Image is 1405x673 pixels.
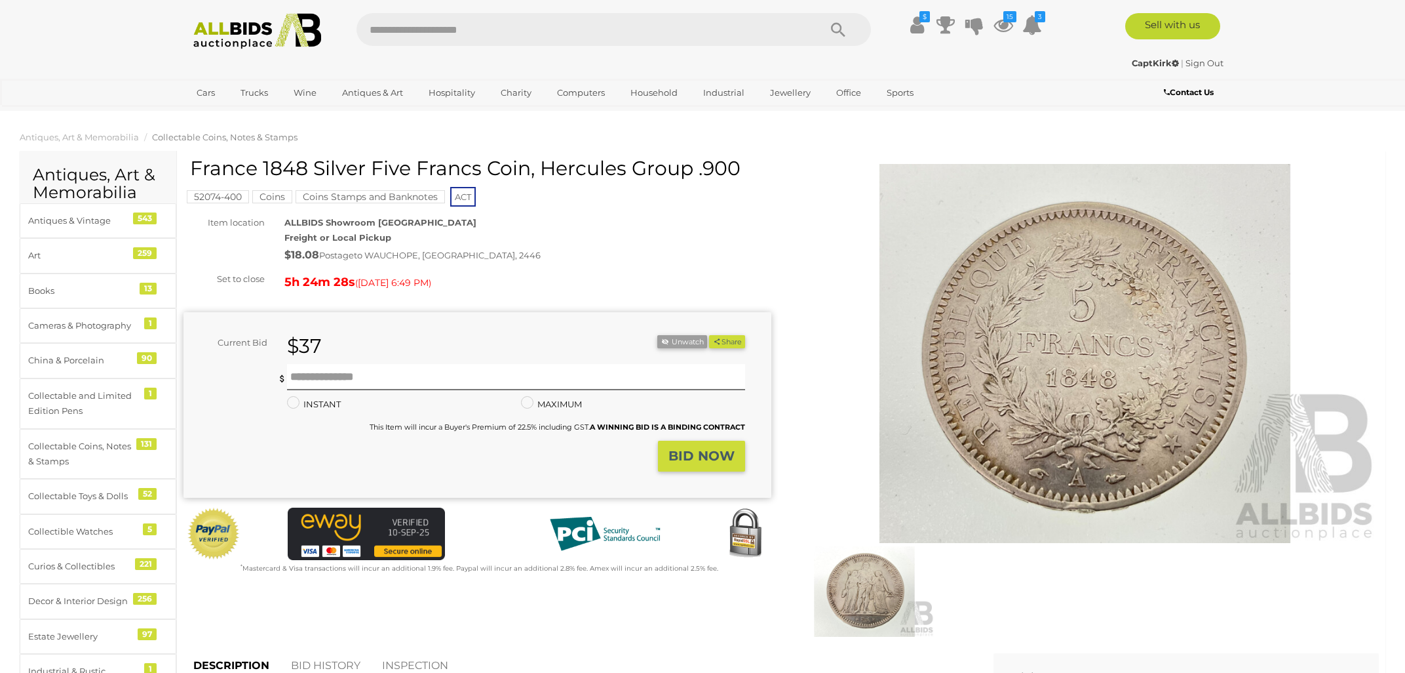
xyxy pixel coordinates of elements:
div: Decor & Interior Design [28,594,136,609]
div: 90 [137,352,157,364]
small: Mastercard & Visa transactions will incur an additional 1.9% fee. Paypal will incur an additional... [241,564,718,573]
div: Collectable Toys & Dolls [28,489,136,504]
a: Sign Out [1185,58,1223,68]
a: Industrial [695,82,753,104]
div: Postage [284,246,771,265]
div: 5 [143,523,157,535]
button: Search [805,13,871,46]
span: ( ) [355,277,431,288]
a: Collectable Coins, Notes & Stamps 131 [20,429,176,479]
div: Collectable Coins, Notes & Stamps [28,439,136,470]
span: [DATE] 6:49 PM [358,277,429,289]
div: 543 [133,213,157,224]
label: MAXIMUM [521,397,582,412]
i: $ [919,11,930,22]
a: Collectable Toys & Dolls 52 [20,479,176,514]
a: Curios & Collectibles 221 [20,549,176,584]
a: Collectable and Limited Edition Pens 1 [20,378,176,429]
img: Secured by Rapid SSL [719,508,771,560]
span: | [1181,58,1184,68]
button: BID NOW [658,441,745,472]
mark: Coins [252,190,292,203]
div: Set to close [174,272,275,287]
a: Books 13 [20,274,176,308]
span: ACT [450,187,476,207]
a: [GEOGRAPHIC_DATA] [188,104,298,125]
a: CaptKirk [1132,58,1181,68]
a: Wine [285,82,325,104]
div: 1 [144,317,157,329]
a: Contact Us [1164,85,1217,100]
a: Antiques, Art & Memorabilia [20,132,139,142]
a: Estate Jewellery 97 [20,619,176,654]
strong: Freight or Local Pickup [284,232,391,243]
a: Cars [188,82,223,104]
img: eWAY Payment Gateway [288,508,445,560]
label: INSTANT [287,397,341,412]
h1: France 1848 Silver Five Francs Coin, Hercules Group .900 [190,157,768,179]
div: Collectable and Limited Edition Pens [28,388,136,419]
a: Coins Stamps and Banknotes [296,192,445,202]
a: Art 259 [20,238,176,273]
div: 131 [136,438,157,450]
div: 13 [140,283,157,295]
div: Books [28,283,136,298]
a: 15 [993,13,1013,37]
mark: Coins Stamps and Banknotes [296,190,445,203]
div: Estate Jewellery [28,629,136,644]
a: Decor & Interior Design 256 [20,584,176,619]
a: Charity [492,82,540,104]
i: 15 [1003,11,1016,22]
h2: Antiques, Art & Memorabilia [33,166,163,202]
b: A WINNING BID IS A BINDING CONTRACT [590,422,745,432]
div: Art [28,248,136,263]
a: Collectable Coins, Notes & Stamps [152,132,298,142]
button: Share [709,335,745,349]
strong: 5h 24m 28s [284,275,355,289]
a: Household [622,82,686,104]
a: Coins [252,192,292,202]
div: 97 [138,628,157,640]
a: Hospitality [420,82,484,104]
strong: CaptKirk [1132,58,1179,68]
div: China & Porcelain [28,353,136,368]
a: Antiques & Art [334,82,412,104]
div: Collectible Watches [28,524,136,539]
a: Office [828,82,870,104]
div: Cameras & Photography [28,318,136,333]
span: to WAUCHOPE, [GEOGRAPHIC_DATA], 2446 [354,250,541,260]
a: China & Porcelain 90 [20,343,176,378]
div: 221 [135,558,157,570]
a: 3 [1022,13,1042,37]
li: Unwatch this item [657,335,707,349]
img: PCI DSS compliant [539,508,670,560]
img: France 1848 Silver Five Francs Coin, Hercules Group .900 [794,546,934,637]
div: 259 [133,247,157,259]
div: Item location [174,215,275,230]
button: Unwatch [657,335,707,349]
a: Antiques & Vintage 543 [20,203,176,238]
strong: ALLBIDS Showroom [GEOGRAPHIC_DATA] [284,217,476,228]
a: Trucks [232,82,277,104]
img: Allbids.com.au [186,13,328,49]
strong: $18.08 [284,249,319,261]
a: $ [907,13,927,37]
strong: $37 [287,334,322,358]
strong: BID NOW [668,448,735,464]
a: 52074-400 [187,192,249,202]
div: 256 [133,593,157,605]
img: Official PayPal Seal [187,508,241,560]
b: Contact Us [1164,87,1214,97]
div: 1 [144,388,157,399]
a: Sports [878,82,922,104]
a: Sell with us [1125,13,1220,39]
a: Cameras & Photography 1 [20,308,176,343]
a: Collectible Watches 5 [20,514,176,549]
small: This Item will incur a Buyer's Premium of 22.5% including GST. [370,422,745,432]
div: 52 [138,488,157,500]
div: Antiques & Vintage [28,213,136,228]
mark: 52074-400 [187,190,249,203]
div: Curios & Collectibles [28,559,136,574]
